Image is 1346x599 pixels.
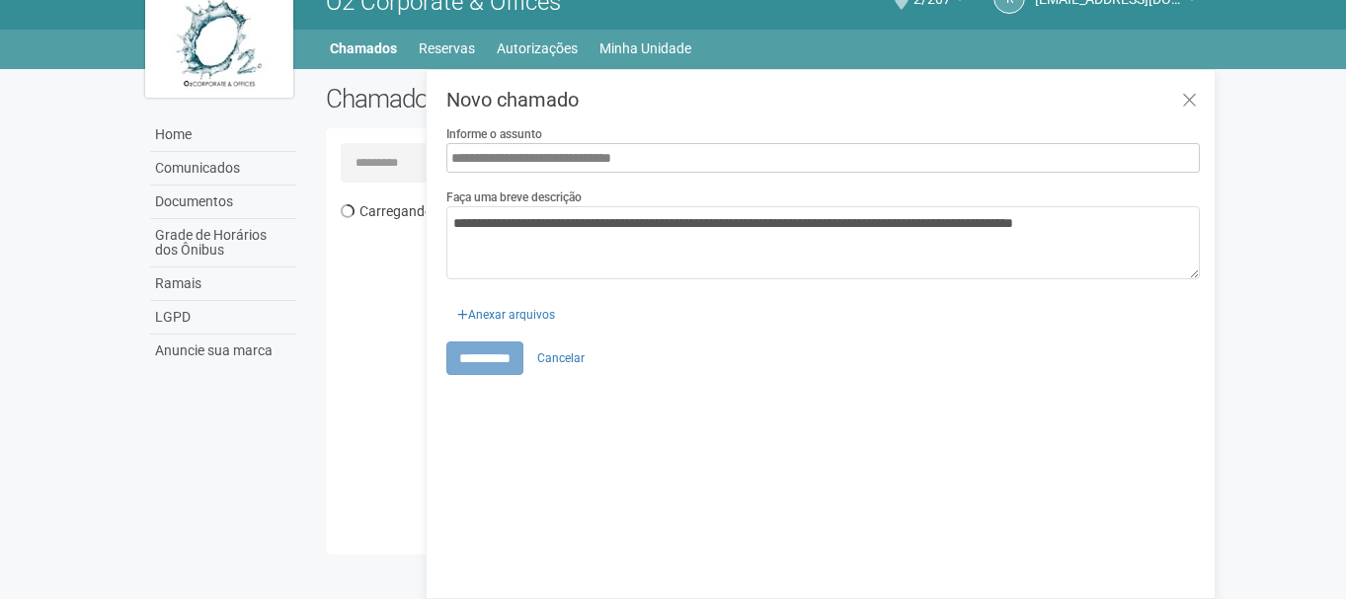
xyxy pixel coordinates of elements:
a: Anuncie sua marca [150,335,296,367]
h3: Novo chamado [446,90,1200,110]
a: Cancelar [526,343,595,373]
a: Chamados [330,35,397,62]
label: Informe o assunto [446,125,542,143]
a: Comunicados [150,152,296,186]
a: Documentos [150,186,296,219]
a: Fechar [1169,80,1210,122]
a: Ramais [150,267,296,301]
h2: Chamados [326,84,673,113]
a: Home [150,118,296,152]
div: Anexar arquivos [446,294,566,324]
a: Grade de Horários dos Ônibus [150,219,296,267]
a: Autorizações [497,35,578,62]
a: LGPD [150,301,296,335]
a: Minha Unidade [599,35,691,62]
a: Reservas [419,35,475,62]
label: Faça uma breve descrição [446,188,582,206]
div: Carregando... [341,192,1202,540]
